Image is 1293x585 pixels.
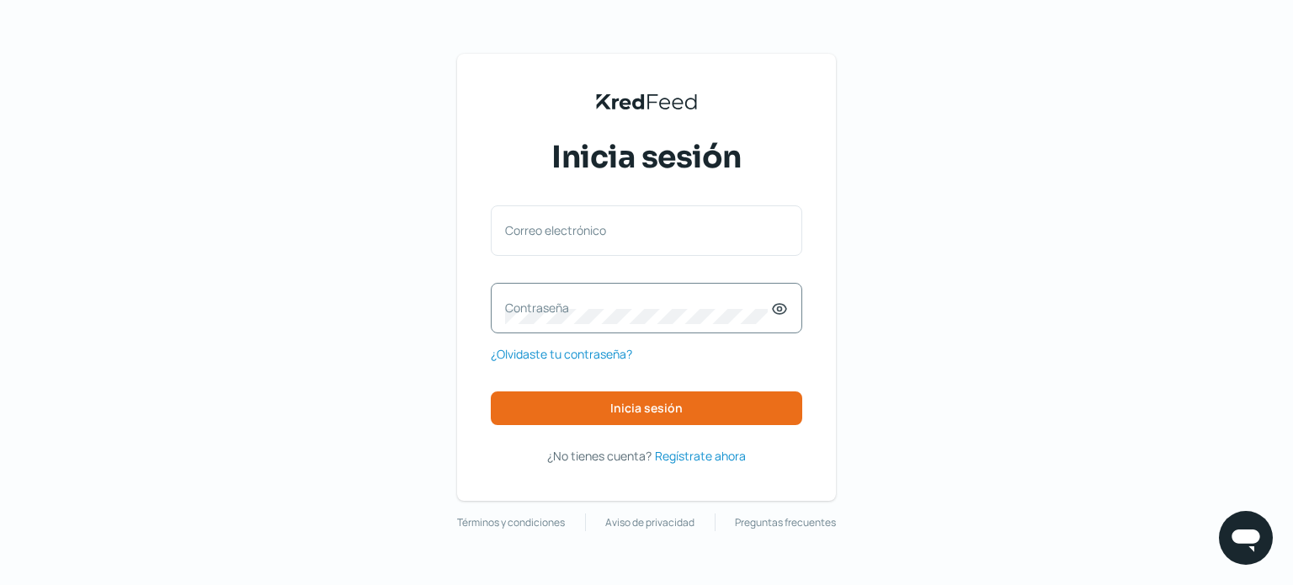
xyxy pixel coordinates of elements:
span: Inicia sesión [610,402,683,414]
span: ¿No tienes cuenta? [547,448,652,464]
a: Regístrate ahora [655,445,746,466]
a: Términos y condiciones [457,513,565,532]
a: Preguntas frecuentes [735,513,836,532]
label: Correo electrónico [505,222,771,238]
a: Aviso de privacidad [605,513,694,532]
img: chatIcon [1229,521,1263,555]
a: ¿Olvidaste tu contraseña? [491,343,632,364]
label: Contraseña [505,300,771,316]
span: Inicia sesión [551,136,742,178]
button: Inicia sesión [491,391,802,425]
